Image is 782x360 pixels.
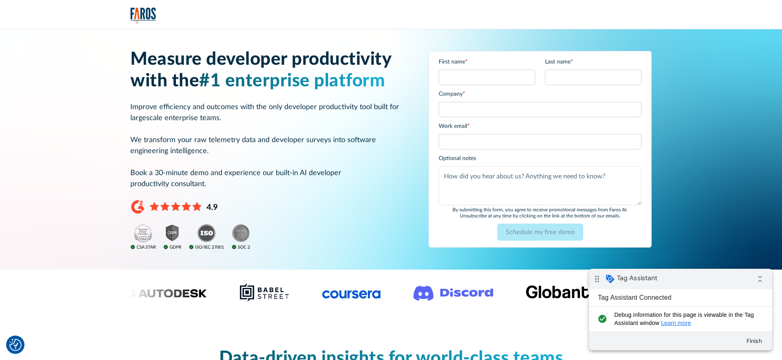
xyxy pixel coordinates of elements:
a: home [130,7,156,24]
i: check_circle [7,42,20,58]
label: Work email [439,122,641,131]
img: Logo of the online learning platform Coursera. [322,286,381,299]
span: Tag Assistant [28,5,68,13]
label: Company [439,90,641,99]
form: Email Form [439,58,641,241]
img: Revisit consent button [9,339,22,351]
label: First name [439,58,535,66]
span: Debug information for this page is viewable in the Tag Assistant window [25,42,170,58]
img: Logo of the analytics and reporting company Faros. [130,7,156,24]
div: By submitting this form, you agree to receive promotional messages from Faros Al. Unsubscribe at ... [439,207,641,219]
img: Babel Street logo png [239,283,290,302]
h1: Measure developer productivity with the [130,49,409,92]
button: Finish [151,65,180,79]
p: Improve efficiency and outcomes with the only developer productivity tool built for largescale en... [130,102,409,190]
label: Optional notes [439,154,641,163]
img: Logo of the design software company Autodesk. [122,287,207,298]
i: Collapse debug badge [163,2,179,18]
span: #1 enterprise platform [199,72,385,90]
button: Cookie Settings [9,339,22,351]
label: Last name [545,58,641,66]
img: Logo of the communication platform Discord. [413,284,493,301]
input: Schedule my free demo [497,224,583,241]
a: Learn more [72,51,102,57]
img: ISO, GDPR, SOC2, and CSA Star compliance badges [130,224,250,250]
img: Globant's logo [526,285,601,300]
img: 4.9 stars on G2 [130,200,218,214]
